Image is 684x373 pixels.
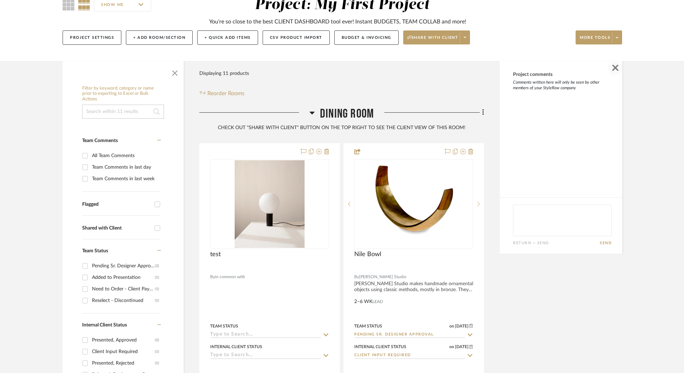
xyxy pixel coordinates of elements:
input: Type to Search… [354,352,465,359]
span: Team Comments [82,138,118,143]
img: Nile Bowl [370,160,457,248]
div: CHECK OUT "SHARE WITH CLIENT" BUTTON ON THE TOP RIGHT TO SEE THE CLIENT VIEW OF THIS ROOM! [199,124,484,132]
button: Share with client [403,30,470,44]
a: SEND [600,241,612,245]
div: Internal Client Status [210,344,262,350]
div: 0 [211,160,329,248]
button: Budget & Invoicing [334,30,399,45]
button: Close [608,61,622,75]
h6: Filter by keyword, category or name prior to exporting to Excel or Bulk Actions [82,86,164,102]
span: [DATE] [454,344,469,349]
input: Search within 11 results [82,105,164,119]
div: All Team Comments [92,150,159,161]
button: Close [168,65,182,79]
div: Need to Order - Client Payment Received [92,283,155,295]
span: Share with client [407,35,458,45]
div: Team Status [354,323,382,329]
input: Type to Search… [354,332,465,338]
span: Team Status [82,248,108,253]
div: Comments written here will only be seen by other members of your StyleRow company [500,78,622,92]
span: on [449,324,454,328]
div: Displaying 11 products [199,66,249,80]
div: (1) [155,272,159,283]
div: Presented, Rejected [92,358,155,369]
div: (1) [155,346,159,357]
span: Internal Client Status [82,323,127,328]
div: (1) [155,295,159,306]
div: Reselect - Discontinued [92,295,155,306]
button: Project Settings [63,30,121,45]
span: By [210,274,215,280]
button: + Add Room/Section [126,30,193,45]
div: Team Comments in last week [92,173,159,184]
div: Flagged [82,202,151,207]
div: Added to Presentation [92,272,155,283]
div: (1) [155,283,159,295]
div: Team Status [210,323,238,329]
span: [DATE] [454,324,469,329]
div: Shared with Client [82,225,151,231]
div: Client Input Required [92,346,155,357]
span: Dining Room [320,106,374,121]
span: Reorder Rooms [207,89,244,98]
span: test [210,251,221,258]
span: on [449,345,454,349]
img: test [235,160,305,248]
div: (2) [155,335,159,346]
span: By [354,274,359,280]
div: Internal Client Status [354,344,406,350]
span: in common with [215,274,245,280]
button: Reorder Rooms [199,89,244,98]
div: 0 [355,160,473,248]
button: More tools [576,30,622,44]
span: Nile Bowl [354,251,381,258]
div: RETURN = SEND [513,241,600,245]
input: Type to Search… [210,332,321,338]
span: [PERSON_NAME] Studio [359,274,406,280]
div: Team Comments in last day [92,162,159,173]
span: More tools [580,35,610,45]
div: You're so close to the best CLIENT DASHBOARD tool ever! Instant BUDGETS, TEAM COLLAB and more! [209,17,466,26]
div: Presented, Approved [92,335,155,346]
div: Pending Sr. Designer Approval [92,260,155,272]
button: + Quick Add Items [197,30,258,45]
button: CSV Product Import [263,30,330,45]
input: Type to Search… [210,352,321,359]
div: (2) [155,260,159,272]
div: (1) [155,358,159,369]
div: Project comments [513,72,608,78]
